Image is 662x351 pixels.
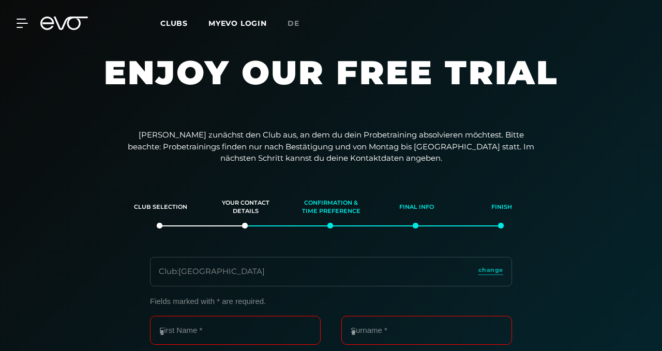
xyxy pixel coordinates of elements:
[159,266,265,278] div: Club : [GEOGRAPHIC_DATA]
[160,19,188,28] span: Clubs
[208,19,267,28] a: MYEVO LOGIN
[302,193,361,221] div: Confirmation & time preference
[472,193,532,221] div: Finish
[387,193,446,221] div: Final info
[131,193,190,221] div: Club selection
[288,18,312,29] a: de
[150,297,512,306] p: Fields marked with * are required.
[216,193,276,221] div: Your contact details
[93,52,569,114] h1: Enjoy our free trial
[288,19,299,28] span: de
[160,18,208,28] a: Clubs
[478,266,503,274] span: change
[478,266,503,278] a: change
[124,129,538,164] p: [PERSON_NAME] zunächst den Club aus, an dem du dein Probetraining absolvieren möchtest. Bitte bea...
